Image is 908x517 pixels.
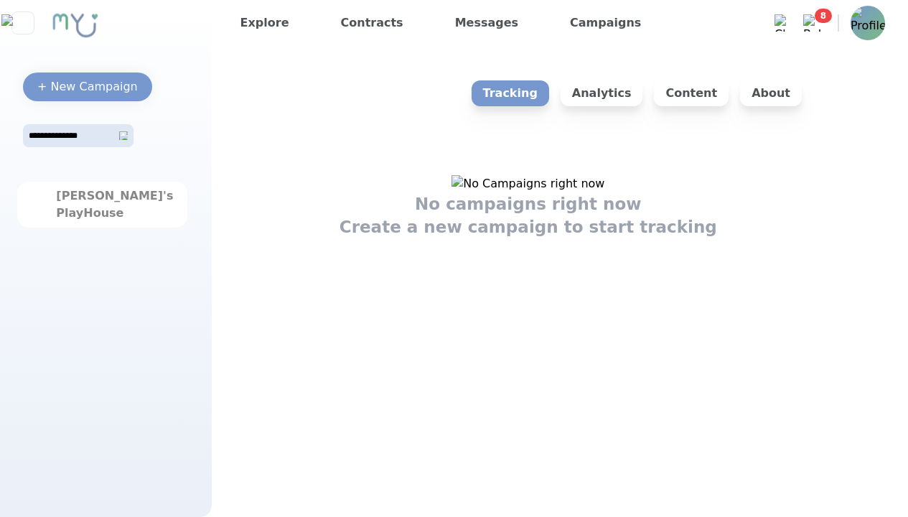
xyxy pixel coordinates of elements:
[340,215,717,238] h1: Create a new campaign to start tracking
[774,14,792,32] img: Chat
[851,6,885,40] img: Profile
[1,14,44,32] img: Close sidebar
[740,80,802,106] p: About
[803,14,820,32] img: Bell
[472,80,549,106] p: Tracking
[561,80,643,106] p: Analytics
[415,192,642,215] h1: No campaigns right now
[564,11,647,34] a: Campaigns
[451,175,604,192] img: No Campaigns right now
[335,11,409,34] a: Contracts
[56,187,148,222] div: [PERSON_NAME]'s PlayHouse
[449,11,524,34] a: Messages
[235,11,295,34] a: Explore
[654,80,729,106] p: Content
[37,78,138,96] div: + New Campaign
[23,73,152,101] button: + New Campaign
[815,9,832,23] span: 8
